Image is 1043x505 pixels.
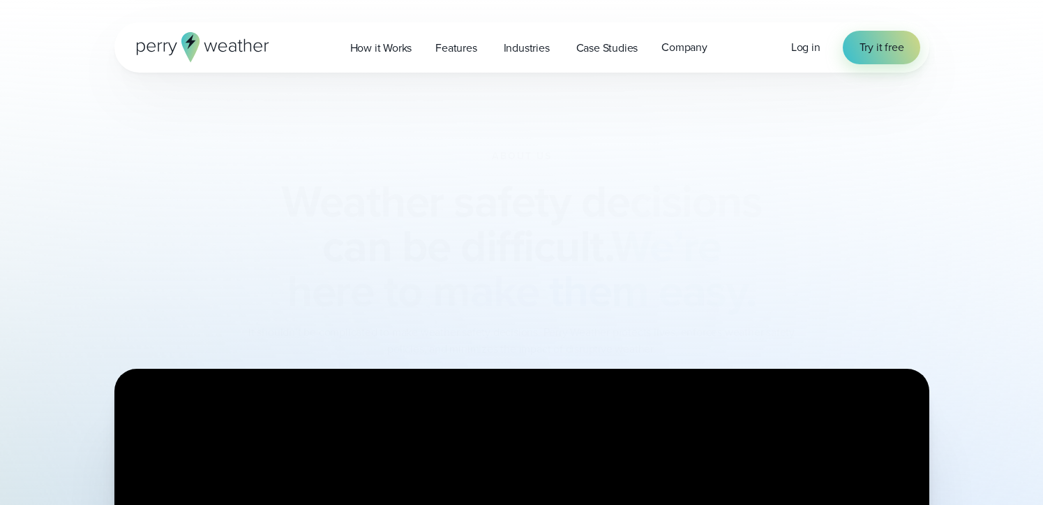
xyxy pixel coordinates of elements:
[791,39,820,56] a: Log in
[435,40,477,57] span: Features
[350,40,412,57] span: How it Works
[576,40,638,57] span: Case Studies
[843,31,921,64] a: Try it free
[504,40,550,57] span: Industries
[564,34,650,62] a: Case Studies
[661,39,707,56] span: Company
[860,39,904,56] span: Try it free
[338,34,424,62] a: How it Works
[791,39,820,55] span: Log in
